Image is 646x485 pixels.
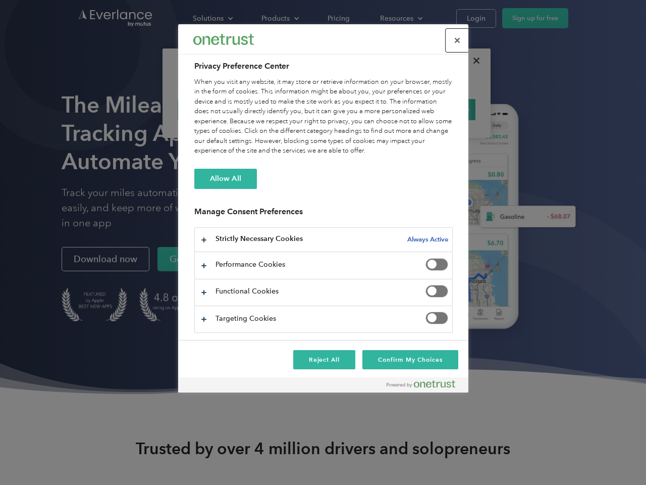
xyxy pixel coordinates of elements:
[362,350,458,369] button: Confirm My Choices
[387,380,463,393] a: Powered by OneTrust Opens in a new Tab
[194,169,257,189] button: Allow All
[194,207,453,222] h3: Manage Consent Preferences
[178,24,468,393] div: Preference center
[193,34,254,44] img: Everlance
[293,350,356,369] button: Reject All
[387,380,455,388] img: Powered by OneTrust Opens in a new Tab
[446,29,468,52] button: Close
[194,60,453,72] h2: Privacy Preference Center
[194,77,453,156] div: When you visit any website, it may store or retrieve information on your browser, mostly in the f...
[193,29,254,50] div: Everlance
[178,24,468,393] div: Privacy Preference Center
